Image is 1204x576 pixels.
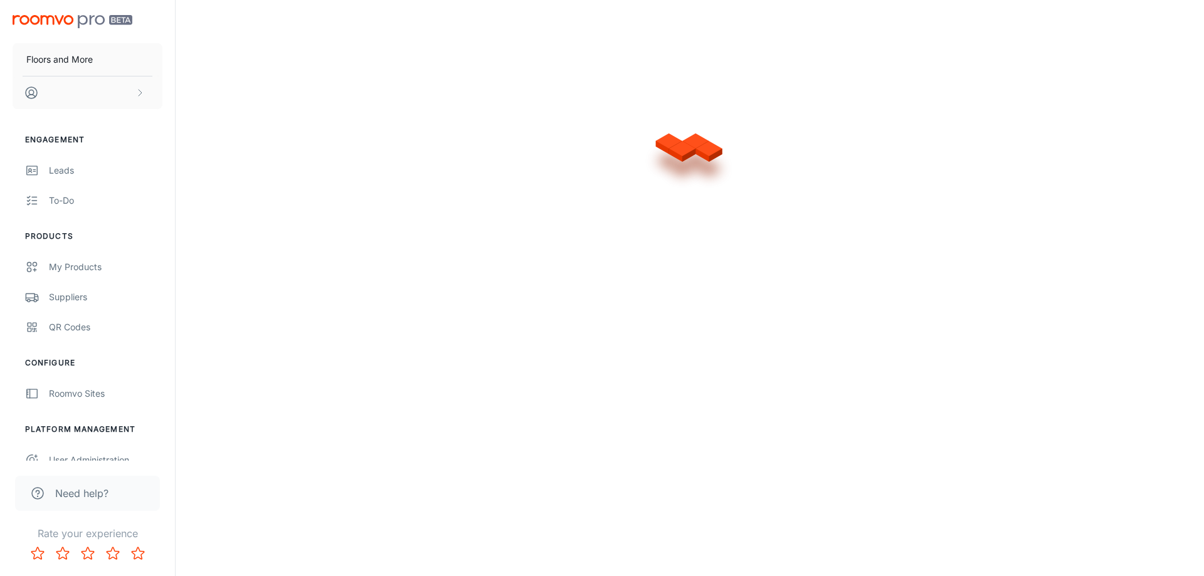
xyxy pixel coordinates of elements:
[26,53,93,66] p: Floors and More
[49,290,162,304] div: Suppliers
[49,194,162,207] div: To-do
[13,15,132,28] img: Roomvo PRO Beta
[49,320,162,334] div: QR Codes
[13,43,162,76] button: Floors and More
[49,260,162,274] div: My Products
[49,164,162,177] div: Leads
